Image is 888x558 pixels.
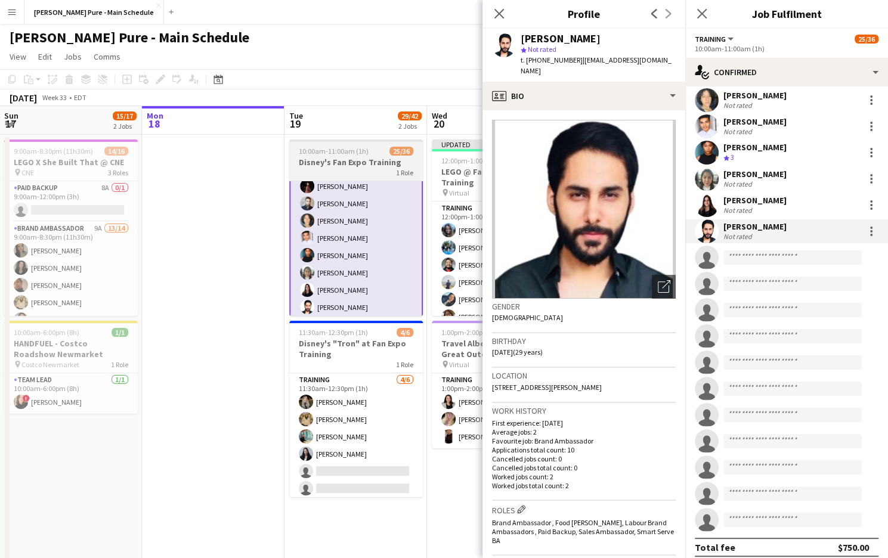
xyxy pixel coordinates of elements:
span: Not rated [528,45,556,54]
span: 12:00pm-1:00pm (1h) [441,156,506,165]
app-job-card: Updated12:00pm-1:00pm (1h)10/13LEGO @ Fan Expo Toronto Training Virtual1 RoleTraining10/1312:00pm... [432,139,565,316]
span: Wed [432,110,447,121]
app-job-card: 1:00pm-2:00pm (1h)3/3Travel Alberta & AGLC x Great Outdoors Comedy Festival Training Virtual1 Rol... [432,321,565,448]
span: 17 [2,117,18,131]
span: 25/36 [389,147,413,156]
span: 1 Role [396,168,413,177]
span: Virtual [449,188,469,197]
div: [PERSON_NAME] [723,169,787,179]
h3: Disney's Fan Expo Training [289,157,423,168]
span: Tue [289,110,303,121]
div: Not rated [723,101,754,110]
div: Confirmed [685,58,888,86]
h3: Location [492,370,676,381]
p: Favourite job: Brand Ambassador [492,436,676,445]
div: Not rated [723,179,754,188]
span: 14/16 [104,147,128,156]
span: [STREET_ADDRESS][PERSON_NAME] [492,383,602,392]
a: Comms [89,49,125,64]
p: Cancelled jobs count: 0 [492,454,676,463]
h1: [PERSON_NAME] Pure - Main Schedule [10,29,249,46]
p: Worked jobs total count: 2 [492,481,676,490]
span: 10:00am-6:00pm (8h) [14,328,79,337]
p: Cancelled jobs total count: 0 [492,463,676,472]
span: | [EMAIL_ADDRESS][DOMAIN_NAME] [521,55,672,75]
app-card-role: Training3/31:00pm-2:00pm (1h)[PERSON_NAME][PERSON_NAME][PERSON_NAME] [432,373,565,448]
span: [DEMOGRAPHIC_DATA] [492,313,563,322]
span: Jobs [64,51,82,62]
span: 9:00am-8:30pm (11h30m) [14,147,93,156]
span: Training [695,35,726,44]
div: [PERSON_NAME] [521,33,601,44]
span: View [10,51,26,62]
span: 1 Role [396,360,413,369]
app-job-card: 10:00am-6:00pm (8h)1/1HANDFUEL - Costco Roadshow Newmarket Costco Newmarket1 RoleTeam Lead1/110:0... [4,321,138,414]
span: Costco Newmarket [21,360,79,369]
span: 20 [430,117,447,131]
span: 18 [145,117,163,131]
h3: Disney's "Tron" at Fan Expo Training [289,338,423,359]
app-card-role: Paid Backup8A0/19:00am-12:00pm (3h) [4,181,138,222]
span: 11:30am-12:30pm (1h) [299,328,368,337]
span: Mon [147,110,163,121]
span: 25/36 [855,35,878,44]
h3: LEGO @ Fan Expo Toronto Training [432,166,565,188]
a: View [5,49,31,64]
h3: Travel Alberta & AGLC x Great Outdoors Comedy Festival Training [432,338,565,359]
div: Open photos pop-in [652,275,676,299]
div: 10:00am-11:00am (1h) [695,44,878,53]
span: 3 Roles [108,168,128,177]
span: 29/42 [398,111,422,120]
div: Not rated [723,127,754,136]
app-card-role: Brand Ambassador9A13/149:00am-8:30pm (11h30m)[PERSON_NAME][PERSON_NAME][PERSON_NAME][PERSON_NAME]... [4,222,138,487]
div: Updated [432,139,565,149]
div: [PERSON_NAME] [723,90,787,101]
h3: Gender [492,301,676,312]
app-card-role: Team Lead1/110:00am-6:00pm (8h)![PERSON_NAME] [4,373,138,414]
div: Not rated [723,206,754,215]
h3: Roles [492,503,676,516]
span: Week 33 [39,93,69,102]
span: 19 [287,117,303,131]
div: [PERSON_NAME] [723,142,787,153]
span: Sun [4,110,18,121]
button: Training [695,35,735,44]
h3: Birthday [492,336,676,346]
span: Virtual [449,360,469,369]
app-card-role: Training4/611:30am-12:30pm (1h)[PERSON_NAME][PERSON_NAME][PERSON_NAME][PERSON_NAME] [289,373,423,500]
app-job-card: 9:00am-8:30pm (11h30m)14/16LEGO X She Built That @ CNE CNE3 RolesPaid Backup8A0/19:00am-12:00pm (... [4,139,138,316]
p: Worked jobs count: 2 [492,472,676,481]
span: t. [PHONE_NUMBER] [521,55,583,64]
app-job-card: 11:30am-12:30pm (1h)4/6Disney's "Tron" at Fan Expo Training1 RoleTraining4/611:30am-12:30pm (1h)[... [289,321,423,497]
div: 2 Jobs [113,122,136,131]
span: 1 Role [111,360,128,369]
app-card-role: Training10/1312:00pm-1:00pm (1h)[PERSON_NAME][PERSON_NAME][PERSON_NAME][PERSON_NAME][PERSON_NAME]... [432,201,565,453]
p: Applications total count: 10 [492,445,676,454]
a: Edit [33,49,57,64]
div: [PERSON_NAME] [723,195,787,206]
p: First experience: [DATE] [492,418,676,427]
h3: HANDFUEL - Costco Roadshow Newmarket [4,338,138,359]
span: 1:00pm-2:00pm (1h) [441,328,503,337]
span: Comms [94,51,120,62]
div: 2 Jobs [398,122,421,131]
div: [DATE] [10,92,37,104]
h3: LEGO X She Built That @ CNE [4,157,138,168]
span: ! [23,395,30,402]
span: [DATE] (29 years) [492,348,543,356]
img: Crew avatar or photo [492,120,676,299]
div: EDT [74,93,86,102]
span: Edit [38,51,52,62]
div: $750.00 [838,541,869,553]
span: CNE [21,168,34,177]
app-job-card: 10:00am-11:00am (1h)25/36Disney's Fan Expo Training1 Role[PERSON_NAME][PERSON_NAME][PERSON_NAME][... [289,139,423,316]
span: 3 [731,153,734,162]
div: Not rated [723,232,754,241]
p: Average jobs: 2 [492,427,676,436]
span: 10:00am-11:00am (1h) [299,147,369,156]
